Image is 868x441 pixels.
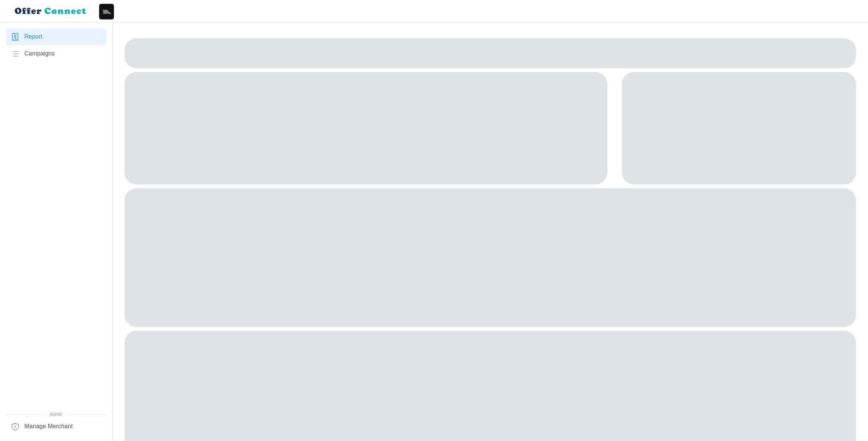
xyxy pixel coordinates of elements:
a: Campaigns [6,45,106,62]
span: Campaigns [24,49,55,58]
span: Manage Merchant [24,422,73,431]
a: Report [6,28,106,45]
img: loyalBe Logo [12,4,90,18]
span: Report [24,32,42,42]
a: Manage Merchant [6,418,106,435]
span: Admin [6,411,106,418]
